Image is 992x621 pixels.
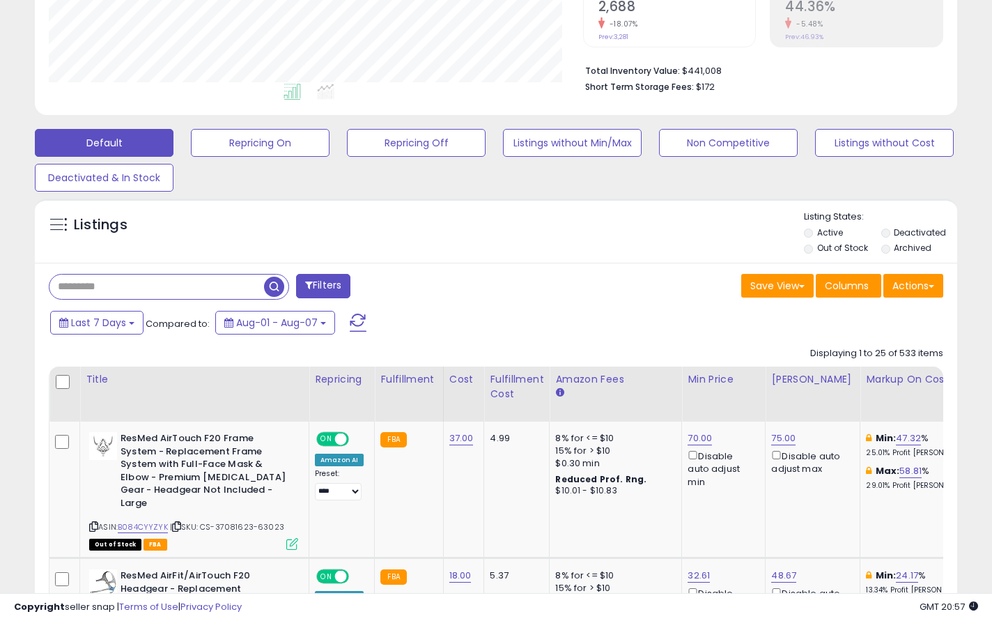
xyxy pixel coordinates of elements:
[866,372,986,387] div: Markup on Cost
[14,600,65,613] strong: Copyright
[817,227,843,238] label: Active
[894,227,946,238] label: Deactivated
[804,210,957,224] p: Listing States:
[896,569,918,583] a: 24.17
[920,600,978,613] span: 2025-08-15 20:57 GMT
[318,434,335,445] span: ON
[688,431,712,445] a: 70.00
[490,432,538,445] div: 4.99
[585,81,694,93] b: Short Term Storage Fees:
[315,372,369,387] div: Repricing
[71,316,126,330] span: Last 7 Days
[74,215,127,235] h5: Listings
[318,571,335,583] span: ON
[449,569,472,583] a: 18.00
[876,464,900,477] b: Max:
[490,569,538,582] div: 5.37
[899,464,922,478] a: 58.81
[380,432,406,447] small: FBA
[866,432,982,458] div: %
[170,521,284,532] span: | SKU: CS-37081623-63023
[659,129,798,157] button: Non Competitive
[191,129,330,157] button: Repricing On
[490,372,543,401] div: Fulfillment Cost
[816,274,881,298] button: Columns
[555,485,671,497] div: $10.01 - $10.83
[347,571,369,583] span: OFF
[555,372,676,387] div: Amazon Fees
[180,600,242,613] a: Privacy Policy
[876,431,897,445] b: Min:
[86,372,303,387] div: Title
[696,80,715,93] span: $172
[555,473,646,485] b: Reduced Prof. Rng.
[605,19,638,29] small: -18.07%
[585,61,933,78] li: $441,008
[866,448,982,458] p: 25.01% Profit [PERSON_NAME]
[894,242,931,254] label: Archived
[585,65,680,77] b: Total Inventory Value:
[741,274,814,298] button: Save View
[555,569,671,582] div: 8% for <= $10
[771,431,796,445] a: 75.00
[771,448,849,475] div: Disable auto adjust max
[89,432,298,549] div: ASIN:
[771,569,796,583] a: 48.67
[688,372,759,387] div: Min Price
[35,129,173,157] button: Default
[296,274,350,298] button: Filters
[688,448,754,489] div: Disable auto adjust min
[236,316,318,330] span: Aug-01 - Aug-07
[785,33,823,41] small: Prev: 46.93%
[89,569,117,597] img: 31kgTTVF-pL._SL40_.jpg
[866,465,982,491] div: %
[866,481,982,491] p: 29.01% Profit [PERSON_NAME]
[866,569,982,595] div: %
[791,19,823,29] small: -5.48%
[380,372,437,387] div: Fulfillment
[817,242,868,254] label: Out of Stock
[555,445,671,457] div: 15% for > $10
[815,129,954,157] button: Listings without Cost
[825,279,869,293] span: Columns
[118,521,168,533] a: B084CYYZYK
[503,129,642,157] button: Listings without Min/Max
[449,431,474,445] a: 37.00
[50,311,144,335] button: Last 7 Days
[315,469,364,500] div: Preset:
[555,387,564,399] small: Amazon Fees.
[876,569,897,582] b: Min:
[14,601,242,614] div: seller snap | |
[598,33,628,41] small: Prev: 3,281
[215,311,335,335] button: Aug-01 - Aug-07
[555,432,671,445] div: 8% for <= $10
[347,434,369,445] span: OFF
[89,432,117,460] img: 31etXIHL0iL._SL40_.jpg
[35,164,173,192] button: Deactivated & In Stock
[89,539,141,551] span: All listings that are currently out of stock and unavailable for purchase on Amazon
[144,539,167,551] span: FBA
[883,274,943,298] button: Actions
[121,432,290,513] b: ResMed AirTouch F20 Frame System - Replacement Frame System with Full-Face Mask & Elbow - Premium...
[347,129,486,157] button: Repricing Off
[119,600,178,613] a: Terms of Use
[688,569,710,583] a: 32.61
[315,454,364,466] div: Amazon AI
[771,372,854,387] div: [PERSON_NAME]
[380,569,406,585] small: FBA
[449,372,479,387] div: Cost
[555,457,671,470] div: $0.30 min
[146,317,210,330] span: Compared to:
[810,347,943,360] div: Displaying 1 to 25 of 533 items
[896,431,921,445] a: 47.32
